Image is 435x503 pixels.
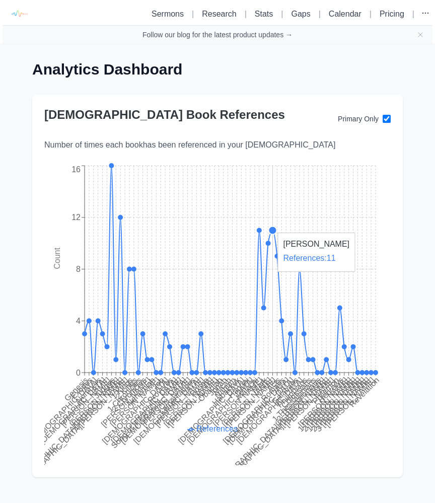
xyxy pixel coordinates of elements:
[255,10,273,18] a: Stats
[187,426,194,433] svg: References legend icon
[71,165,81,174] tspan: 16
[153,376,206,429] tspan: [PERSON_NAME]
[408,8,418,20] li: |
[291,10,310,18] a: Gaps
[44,139,391,151] p: Number of times each book has been referenced in your [DEMOGRAPHIC_DATA]
[53,247,61,269] tspan: Count
[44,107,338,123] h2: [DEMOGRAPHIC_DATA] Book References
[32,60,403,79] h1: Analytics Dashboard
[283,376,336,429] tspan: [PERSON_NAME]
[226,376,296,446] tspan: [DEMOGRAPHIC_DATA]
[380,10,404,18] a: Pricing
[59,376,113,429] tspan: [PERSON_NAME]
[366,8,376,20] li: |
[225,376,278,429] tspan: [PERSON_NAME]
[241,8,251,20] li: |
[108,376,162,429] tspan: [PERSON_NAME]
[76,265,81,273] tspan: 8
[142,30,293,40] a: Follow our blog for the latest product updates →
[315,8,325,20] li: |
[186,376,256,446] tspan: [DEMOGRAPHIC_DATA]
[338,114,379,124] label: Primary Only
[202,10,236,18] a: Research
[8,3,30,25] img: logo
[277,8,287,20] li: |
[348,376,381,408] tspan: Revelation
[71,213,81,222] tspan: 12
[152,10,184,18] a: Sermons
[416,31,424,39] button: Close banner
[101,376,171,446] tspan: [DEMOGRAPHIC_DATA]
[188,8,198,20] li: |
[177,376,247,446] tspan: [DEMOGRAPHIC_DATA]
[76,369,81,377] tspan: 0
[167,376,220,429] tspan: [PERSON_NAME]
[196,424,238,433] span: References
[235,376,305,446] tspan: [DEMOGRAPHIC_DATA]
[211,376,265,429] tspan: [PERSON_NAME]
[29,376,99,446] tspan: [DEMOGRAPHIC_DATA]
[76,317,81,325] tspan: 4
[329,10,361,18] a: Calendar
